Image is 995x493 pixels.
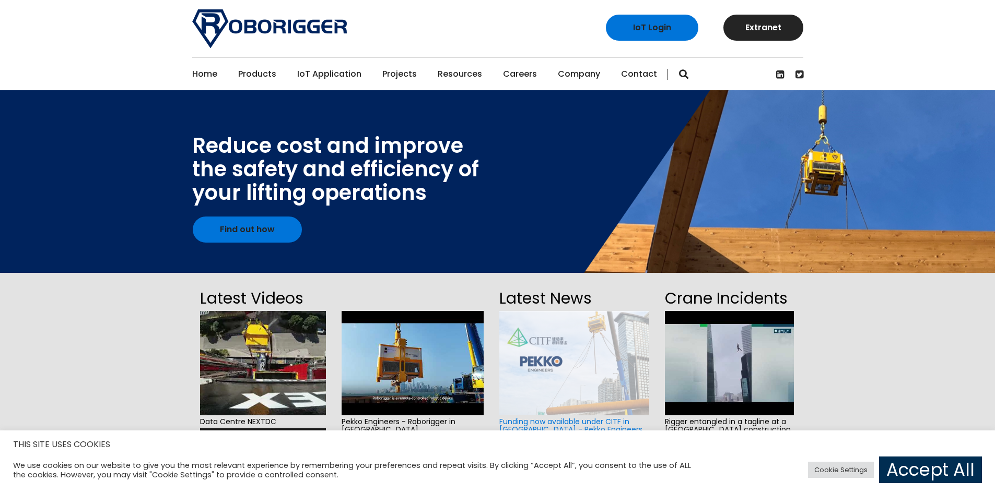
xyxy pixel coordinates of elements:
[558,58,600,90] a: Company
[665,415,794,444] span: Rigger entangled in a tagline at a [GEOGRAPHIC_DATA] construction site
[192,9,347,48] img: Roborigger
[503,58,537,90] a: Careers
[192,134,479,205] div: Reduce cost and improve the safety and efficiency of your lifting operations
[192,58,217,90] a: Home
[200,311,326,415] img: hqdefault.jpg
[808,462,874,478] a: Cookie Settings
[200,415,326,428] span: Data Centre NEXTDC
[13,461,692,479] div: We use cookies on our website to give you the most relevant experience by remembering your prefer...
[499,416,642,435] a: Funding now available under CITF in [GEOGRAPHIC_DATA] - Pekko Engineers
[723,15,803,41] a: Extranet
[200,286,326,311] h2: Latest Videos
[606,15,698,41] a: IoT Login
[297,58,361,90] a: IoT Application
[621,58,657,90] a: Contact
[665,311,794,415] img: hqdefault.jpg
[382,58,417,90] a: Projects
[665,286,794,311] h2: Crane Incidents
[238,58,276,90] a: Products
[879,456,982,483] a: Accept All
[13,438,982,451] h5: THIS SITE USES COOKIES
[342,311,484,415] img: hqdefault.jpg
[342,415,484,437] span: Pekko Engineers - Roborigger in [GEOGRAPHIC_DATA]
[499,286,649,311] h2: Latest News
[193,217,302,243] a: Find out how
[438,58,482,90] a: Resources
